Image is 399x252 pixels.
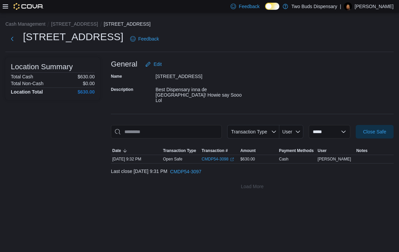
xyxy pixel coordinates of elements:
[127,32,162,46] a: Feedback
[170,168,202,175] span: CMDP54-3097
[11,63,73,71] h3: Location Summary
[162,147,200,155] button: Transaction Type
[316,147,355,155] button: User
[356,148,368,153] span: Notes
[355,2,394,10] p: [PERSON_NAME]
[279,156,288,162] div: Cash
[23,30,123,44] h1: [STREET_ADDRESS]
[83,81,95,86] p: $0.00
[344,2,352,10] div: Howie Miller
[112,148,121,153] span: Date
[363,128,386,135] span: Close Safe
[239,147,278,155] button: Amount
[163,148,196,153] span: Transaction Type
[138,35,159,42] span: Feedback
[356,125,394,138] button: Close Safe
[5,21,394,29] nav: An example of EuiBreadcrumbs
[279,148,314,153] span: Payment Methods
[231,129,267,134] span: Transaction Type
[11,89,43,95] h4: Location Total
[143,57,164,71] button: Edit
[163,156,182,162] p: Open Safe
[77,89,95,95] h4: $630.00
[156,84,246,103] div: Best Dispensary inna de [GEOGRAPHIC_DATA]! Howie say Sooo Lol
[240,156,255,162] span: $630.00
[51,21,98,27] button: [STREET_ADDRESS]
[200,147,239,155] button: Transaction #
[240,148,256,153] span: Amount
[279,125,303,138] button: User
[291,2,337,10] p: Two Buds Dispensary
[11,74,33,79] h6: Total Cash
[230,157,234,161] svg: External link
[227,125,279,138] button: Transaction Type
[111,180,394,193] button: Load More
[14,3,44,10] img: Cova
[111,155,162,163] div: [DATE] 9:32 PM
[202,156,234,162] a: CMDP54-3098External link
[77,74,95,79] p: $630.00
[111,125,222,138] input: This is a search bar. As you type, the results lower in the page will automatically filter.
[340,2,341,10] p: |
[111,60,137,68] h3: General
[5,21,45,27] button: Cash Management
[11,81,44,86] h6: Total Non-Cash
[156,71,246,79] div: [STREET_ADDRESS]
[265,3,279,10] input: Dark Mode
[111,147,162,155] button: Date
[202,148,228,153] span: Transaction #
[154,61,162,68] span: Edit
[282,129,292,134] span: User
[104,21,150,27] button: [STREET_ADDRESS]
[5,32,19,46] button: Next
[278,147,316,155] button: Payment Methods
[318,148,327,153] span: User
[111,74,122,79] label: Name
[111,165,394,178] div: Last close [DATE] 9:31 PM
[167,165,204,178] button: CMDP54-3097
[318,156,351,162] span: [PERSON_NAME]
[355,147,394,155] button: Notes
[111,87,133,92] label: Description
[239,3,259,10] span: Feedback
[241,183,264,190] span: Load More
